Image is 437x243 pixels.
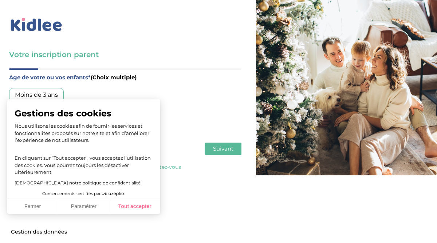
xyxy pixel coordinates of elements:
button: Consentements certifiés par [39,189,129,199]
img: logo_kidlee_bleu [9,16,64,33]
div: Moins de 3 ans [9,88,64,102]
span: Consentements certifiés par [42,192,101,196]
button: Suivant [205,143,241,155]
label: Age de votre ou vos enfants* [9,73,241,82]
a: Connectez-vous [140,164,181,170]
span: Gestion des données [11,229,67,235]
button: Paramétrer [58,199,109,214]
span: (Choix multiple) [91,74,137,81]
button: Tout accepter [109,199,160,214]
svg: Axeptio [102,183,124,205]
h3: Votre inscription parent [9,49,241,60]
button: Fermer [7,199,58,214]
span: Gestions des cookies [15,108,153,119]
p: En cliquant sur ”Tout accepter”, vous acceptez l’utilisation des cookies. Vous pourrez toujours l... [15,148,153,176]
a: [DEMOGRAPHIC_DATA] notre politique de confidentialité [15,180,141,186]
p: Nous utilisons les cookies afin de fournir les services et fonctionnalités proposés sur notre sit... [15,123,153,144]
span: Suivant [213,145,233,152]
button: Fermer le widget sans consentement [7,224,71,240]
